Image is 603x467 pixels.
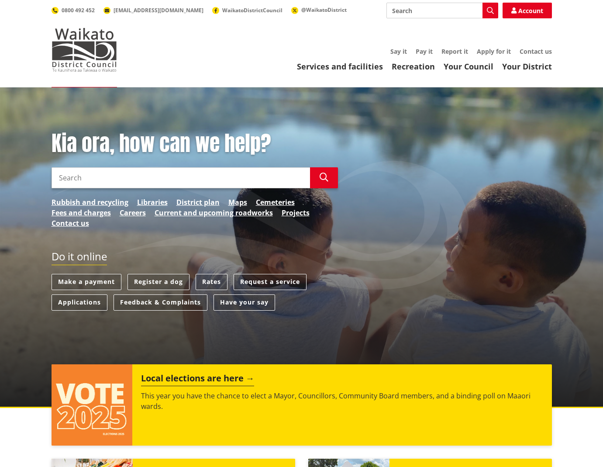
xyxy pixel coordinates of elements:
[155,208,273,218] a: Current and upcoming roadworks
[52,274,121,290] a: Make a payment
[62,7,95,14] span: 0800 492 452
[52,364,552,446] a: Local elections are here This year you have the chance to elect a Mayor, Councillors, Community B...
[176,197,220,208] a: District plan
[52,7,95,14] a: 0800 492 452
[390,47,407,55] a: Say it
[137,197,168,208] a: Libraries
[114,7,203,14] span: [EMAIL_ADDRESS][DOMAIN_NAME]
[222,7,283,14] span: WaikatoDistrictCouncil
[141,391,543,412] p: This year you have the chance to elect a Mayor, Councillors, Community Board members, and a bindi...
[291,6,347,14] a: @WaikatoDistrict
[301,6,347,14] span: @WaikatoDistrict
[120,208,146,218] a: Careers
[441,47,468,55] a: Report it
[52,250,107,266] h2: Do it online
[416,47,433,55] a: Pay it
[52,218,89,228] a: Contact us
[52,28,117,72] img: Waikato District Council - Te Kaunihera aa Takiwaa o Waikato
[52,197,128,208] a: Rubbish and recycling
[256,197,295,208] a: Cemeteries
[52,167,310,188] input: Search input
[520,47,552,55] a: Contact us
[477,47,511,55] a: Apply for it
[214,294,275,311] a: Have your say
[297,61,383,72] a: Services and facilities
[52,208,111,218] a: Fees and charges
[141,373,254,386] h2: Local elections are here
[127,274,190,290] a: Register a dog
[52,364,133,446] img: Vote 2025
[196,274,227,290] a: Rates
[386,3,498,18] input: Search input
[52,294,107,311] a: Applications
[52,131,338,156] h1: Kia ora, how can we help?
[282,208,310,218] a: Projects
[114,294,207,311] a: Feedback & Complaints
[444,61,493,72] a: Your Council
[392,61,435,72] a: Recreation
[503,3,552,18] a: Account
[502,61,552,72] a: Your District
[103,7,203,14] a: [EMAIL_ADDRESS][DOMAIN_NAME]
[228,197,247,208] a: Maps
[234,274,307,290] a: Request a service
[212,7,283,14] a: WaikatoDistrictCouncil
